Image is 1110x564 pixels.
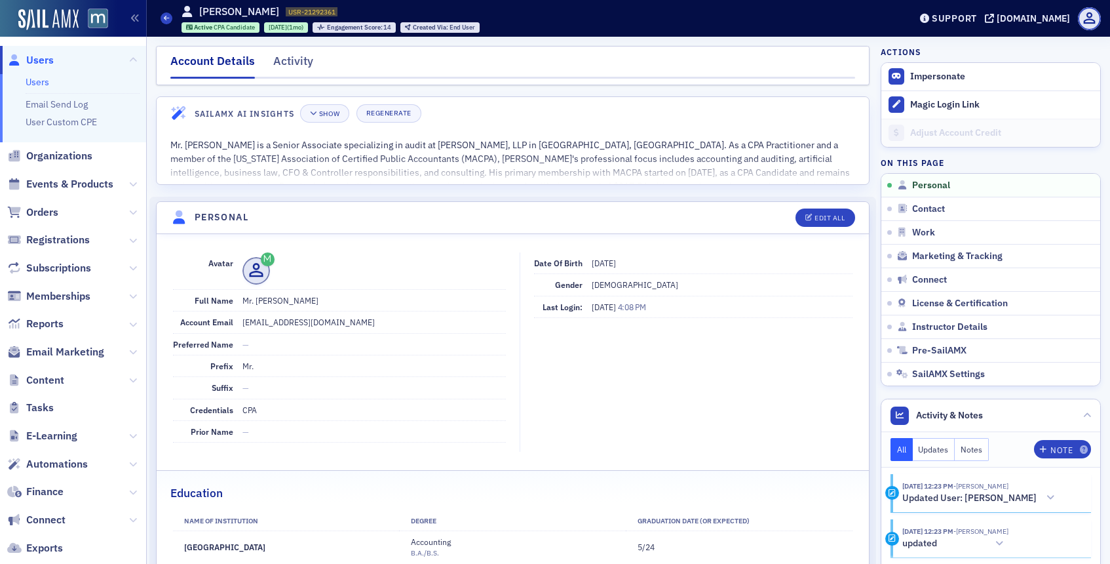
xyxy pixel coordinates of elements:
span: License & Certification [912,298,1008,310]
span: Marketing & Tracking [912,251,1003,262]
span: USR-21292361 [288,7,335,16]
span: Prefix [210,361,233,371]
span: Prior Name [191,426,233,437]
a: Connect [7,513,66,527]
span: Gender [555,279,583,290]
span: Connect [912,274,947,286]
button: Impersonate [910,71,965,83]
dd: Mr. [PERSON_NAME] [242,290,506,311]
a: Content [7,373,64,388]
span: [DATE] [592,258,616,268]
span: Credentials [190,405,233,415]
span: Events & Products [26,177,113,191]
button: Updates [913,438,955,461]
td: [GEOGRAPHIC_DATA] [173,531,400,563]
span: Pre-SailAMX [912,345,966,357]
span: Full Name [195,295,233,306]
span: Created Via : [413,23,450,31]
h4: Actions [881,46,921,58]
h5: Updated User: [PERSON_NAME] [902,493,1037,504]
a: User Custom CPE [26,116,97,128]
div: [DOMAIN_NAME] [997,12,1070,24]
th: Degree [399,512,626,531]
h4: On this page [881,157,1101,169]
span: Registrations [26,233,90,247]
span: Connect [26,513,66,527]
span: Personal [912,180,950,191]
button: Magic Login Link [881,91,1100,119]
span: Last Login: [543,302,583,312]
h1: [PERSON_NAME] [199,5,279,19]
div: Note [1050,447,1073,454]
button: [DOMAIN_NAME] [985,14,1075,23]
span: Avatar [208,258,233,268]
button: Notes [955,438,989,461]
a: Finance [7,485,64,499]
a: Registrations [7,233,90,247]
span: Users [26,53,54,68]
span: [DATE] [592,302,618,312]
button: updated [902,537,1008,551]
dd: Mr. [242,355,506,376]
div: Activity [273,52,313,77]
h2: Education [170,485,223,502]
dd: CPA [242,399,506,420]
span: Active [194,23,214,31]
button: Regenerate [356,104,421,123]
a: Exports [7,541,63,555]
span: — [242,426,249,437]
a: Email Send Log [26,98,88,110]
a: Reports [7,317,64,331]
span: Subscriptions [26,261,91,275]
time: 10/10/2025 12:23 PM [902,481,953,491]
span: E-Learning [26,429,77,443]
a: Tasks [7,401,54,415]
div: Account Details [170,52,255,79]
button: Show [300,104,349,123]
a: Users [26,76,49,88]
button: All [890,438,913,461]
a: Automations [7,457,88,472]
span: — [242,339,249,350]
a: Email Marketing [7,345,104,359]
span: SailAMX Settings [912,369,985,380]
span: Finance [26,485,64,499]
a: Active CPA Candidate [186,23,256,31]
span: B.A./B.S. [411,548,439,557]
span: Date of Birth [534,258,583,268]
span: Engagement Score : [327,23,384,31]
img: SailAMX [18,9,79,30]
div: End User [413,24,475,31]
span: CPA Candidate [214,23,255,31]
a: E-Learning [7,429,77,443]
span: Instructor Details [912,321,987,333]
span: — [242,382,249,393]
span: Memberships [26,289,90,304]
div: Update [885,532,899,546]
div: Engagement Score: 14 [313,22,396,33]
a: Subscriptions [7,261,91,275]
button: Edit All [795,209,854,227]
dd: [DEMOGRAPHIC_DATA] [592,274,852,295]
span: Email Marketing [26,345,104,359]
th: Graduation Date (Or Expected) [626,512,852,531]
td: Accounting [399,531,626,563]
button: Updated User: [PERSON_NAME] [902,491,1060,505]
span: Account Email [180,317,233,327]
span: Justin Chase [953,481,1008,491]
div: Created Via: End User [400,22,480,33]
div: Activity [885,486,899,500]
span: 5/24 [638,542,655,552]
div: Magic Login Link [910,99,1094,111]
span: Work [912,227,935,239]
button: Note [1034,440,1091,458]
div: Support [932,12,977,24]
img: SailAMX [88,9,108,29]
span: Contact [912,203,945,215]
h5: updated [902,538,937,550]
span: [DATE] [269,23,287,31]
dd: [EMAIL_ADDRESS][DOMAIN_NAME] [242,312,506,332]
span: Orders [26,205,58,220]
div: Active: Active: CPA Candidate [182,22,260,33]
div: Adjust Account Credit [910,127,1094,139]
